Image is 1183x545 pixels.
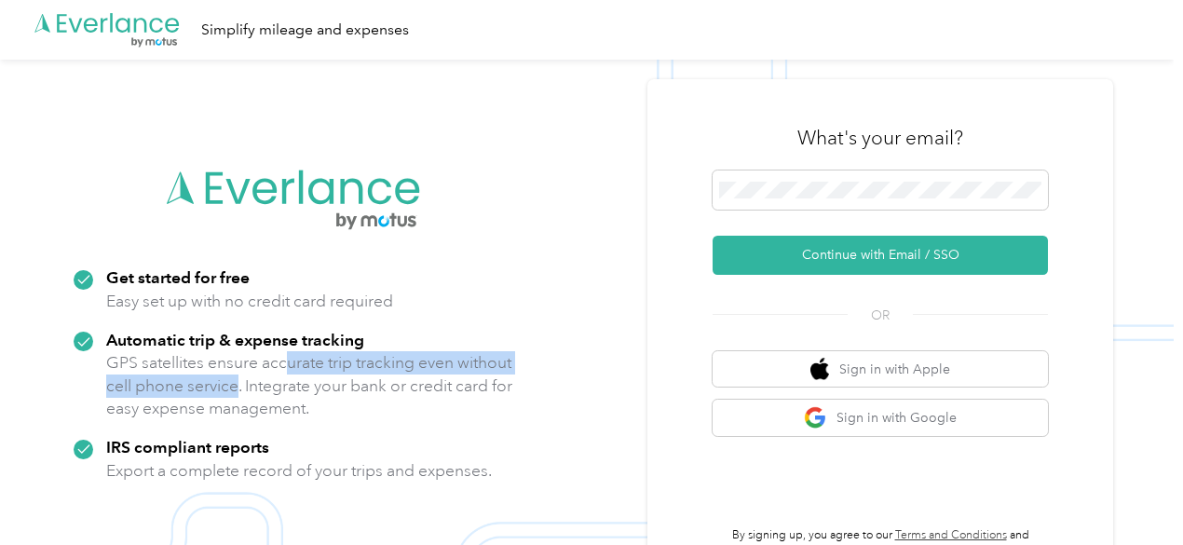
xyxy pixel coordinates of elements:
[895,528,1007,542] a: Terms and Conditions
[106,351,513,420] p: GPS satellites ensure accurate trip tracking even without cell phone service. Integrate your bank...
[106,437,269,456] strong: IRS compliant reports
[713,351,1048,388] button: apple logoSign in with Apple
[797,125,963,151] h3: What's your email?
[713,236,1048,275] button: Continue with Email / SSO
[106,290,393,313] p: Easy set up with no credit card required
[713,400,1048,436] button: google logoSign in with Google
[804,406,827,429] img: google logo
[106,267,250,287] strong: Get started for free
[106,330,364,349] strong: Automatic trip & expense tracking
[106,459,492,483] p: Export a complete record of your trips and expenses.
[810,358,829,381] img: apple logo
[201,19,409,42] div: Simplify mileage and expenses
[848,306,913,325] span: OR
